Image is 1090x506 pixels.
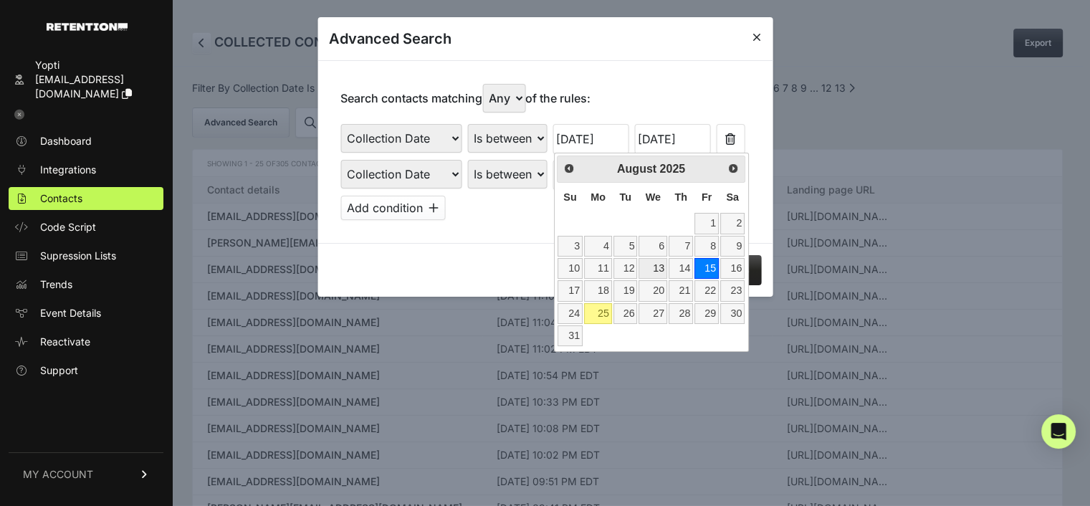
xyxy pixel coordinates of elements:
[727,163,739,174] span: Next
[558,325,583,346] a: 31
[340,84,591,113] p: Search contacts matching of the rules:
[40,335,90,349] span: Reactivate
[563,191,576,203] span: Sunday
[35,73,124,100] span: [EMAIL_ADDRESS][DOMAIN_NAME]
[720,213,745,234] a: 2
[639,303,666,324] a: 27
[659,163,685,175] span: 2025
[9,187,163,210] a: Contacts
[340,196,445,220] button: Add condition
[639,280,666,301] a: 20
[40,249,116,263] span: Supression Lists
[617,163,656,175] span: August
[720,303,745,324] a: 30
[9,216,163,239] a: Code Script
[720,236,745,257] a: 9
[47,23,128,31] img: Retention.com
[558,280,583,301] a: 17
[613,303,638,324] a: 26
[9,273,163,296] a: Trends
[9,330,163,353] a: Reactivate
[558,303,583,324] a: 24
[646,191,661,203] span: Wednesday
[720,258,745,279] a: 16
[669,258,693,279] a: 14
[674,191,687,203] span: Thursday
[723,158,744,178] a: Next
[694,280,719,301] a: 22
[40,163,96,177] span: Integrations
[35,58,158,72] div: Yopti
[329,29,451,49] h3: Advanced Search
[694,303,719,324] a: 29
[9,244,163,267] a: Supression Lists
[619,191,631,203] span: Tuesday
[40,363,78,378] span: Support
[613,236,638,257] a: 5
[40,220,96,234] span: Code Script
[694,258,719,279] a: 15
[9,359,163,382] a: Support
[40,306,101,320] span: Event Details
[23,467,93,482] span: MY ACCOUNT
[9,158,163,181] a: Integrations
[669,303,693,324] a: 28
[639,236,666,257] a: 6
[9,302,163,325] a: Event Details
[726,191,739,203] span: Saturday
[669,280,693,301] a: 21
[1041,414,1076,449] div: Open Intercom Messenger
[558,258,583,279] a: 10
[9,130,163,153] a: Dashboard
[584,303,612,324] a: 25
[613,280,638,301] a: 19
[702,191,712,203] span: Friday
[9,452,163,496] a: MY ACCOUNT
[40,134,92,148] span: Dashboard
[613,258,638,279] a: 12
[9,54,163,105] a: Yopti [EMAIL_ADDRESS][DOMAIN_NAME]
[591,191,606,203] span: Monday
[584,236,612,257] a: 4
[559,158,580,178] a: Prev
[639,258,666,279] a: 13
[669,236,693,257] a: 7
[694,213,719,234] a: 1
[694,236,719,257] a: 8
[558,236,583,257] a: 3
[40,277,72,292] span: Trends
[584,258,612,279] a: 11
[40,191,82,206] span: Contacts
[563,163,575,174] span: Prev
[720,280,745,301] a: 23
[584,280,612,301] a: 18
